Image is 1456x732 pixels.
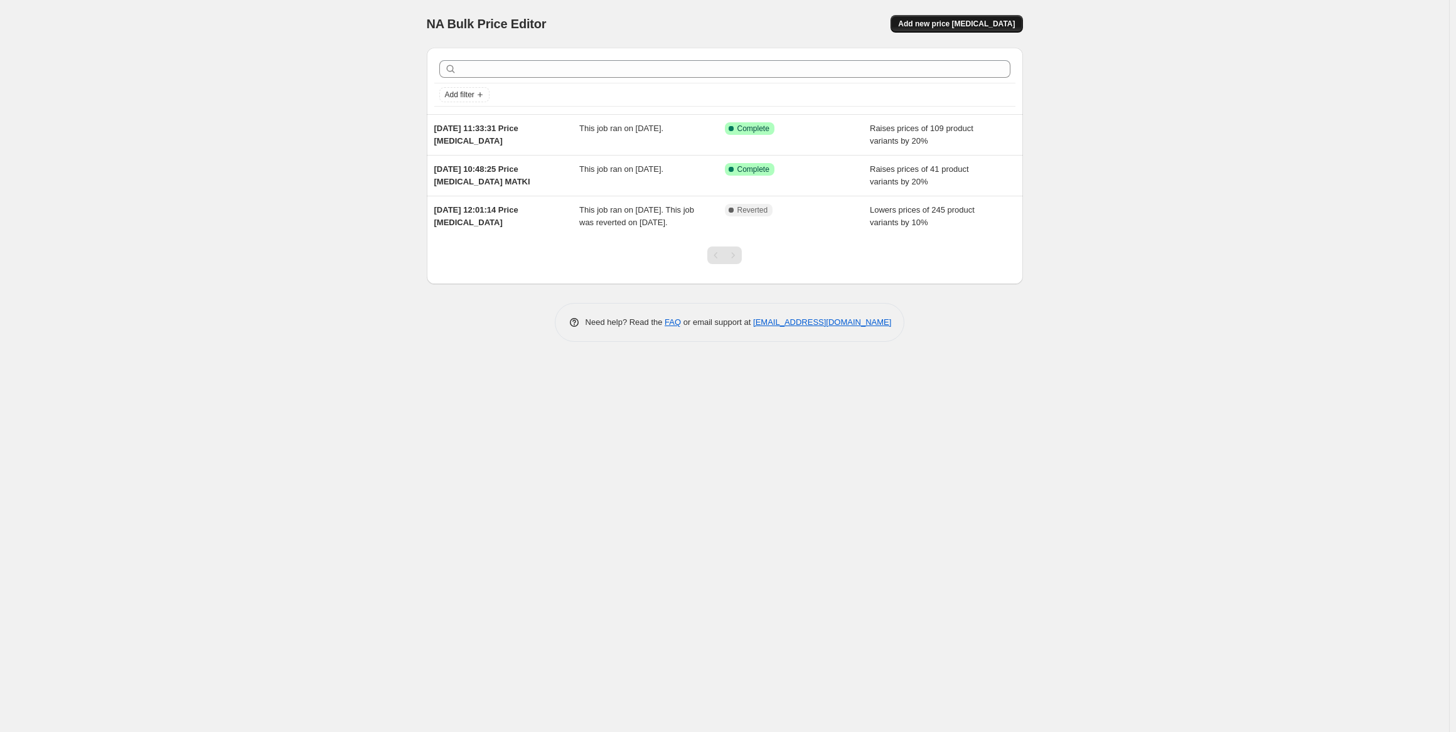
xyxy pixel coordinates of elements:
span: Reverted [737,205,768,215]
span: or email support at [681,317,753,327]
span: Add filter [445,90,474,100]
span: [DATE] 11:33:31 Price [MEDICAL_DATA] [434,124,518,146]
span: Complete [737,124,769,134]
span: This job ran on [DATE]. [579,124,663,133]
span: Lowers prices of 245 product variants by 10% [870,205,975,227]
span: Add new price [MEDICAL_DATA] [898,19,1015,29]
nav: Pagination [707,247,742,264]
a: [EMAIL_ADDRESS][DOMAIN_NAME] [753,317,891,327]
span: [DATE] 12:01:14 Price [MEDICAL_DATA] [434,205,518,227]
span: [DATE] 10:48:25 Price [MEDICAL_DATA] MATKI [434,164,530,186]
a: FAQ [665,317,681,327]
span: Raises prices of 109 product variants by 20% [870,124,973,146]
span: Complete [737,164,769,174]
span: Need help? Read the [586,317,665,327]
button: Add filter [439,87,490,102]
button: Add new price [MEDICAL_DATA] [891,15,1022,33]
span: This job ran on [DATE]. [579,164,663,174]
span: Raises prices of 41 product variants by 20% [870,164,969,186]
span: This job ran on [DATE]. This job was reverted on [DATE]. [579,205,694,227]
span: NA Bulk Price Editor [427,17,547,31]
